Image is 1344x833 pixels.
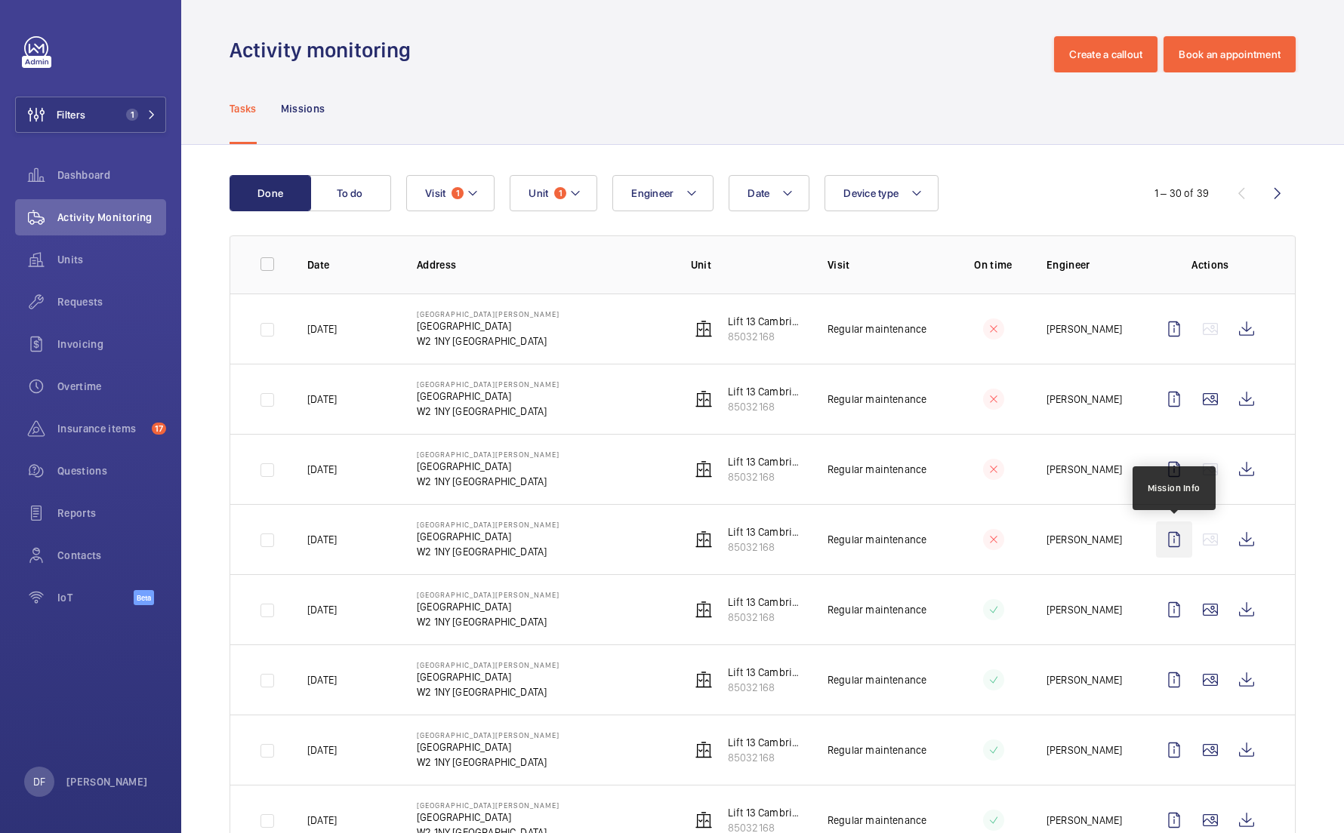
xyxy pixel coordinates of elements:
span: Requests [57,294,166,309]
img: elevator.svg [695,460,713,478]
span: Contacts [57,548,166,563]
span: Engineer [631,187,674,199]
div: 1 – 30 of 39 [1154,186,1209,201]
button: Create a callout [1054,36,1158,72]
span: Beta [134,590,154,605]
img: elevator.svg [695,671,713,689]
p: Date [307,257,393,272]
p: Lift 13 Cambridge Block [728,524,803,539]
p: [GEOGRAPHIC_DATA][PERSON_NAME] [417,590,559,599]
p: W2 1NY [GEOGRAPHIC_DATA] [417,404,559,419]
p: W2 1NY [GEOGRAPHIC_DATA] [417,684,559,699]
p: [DATE] [307,321,337,337]
p: Regular maintenance [828,462,926,477]
p: Visit [828,257,940,272]
span: Visit [425,187,445,199]
p: Lift 13 Cambridge Block [728,805,803,820]
p: [GEOGRAPHIC_DATA][PERSON_NAME] [417,801,559,810]
p: [GEOGRAPHIC_DATA] [417,529,559,544]
p: [GEOGRAPHIC_DATA][PERSON_NAME] [417,520,559,529]
img: elevator.svg [695,530,713,549]
img: elevator.svg [695,601,713,619]
img: elevator.svg [695,390,713,408]
button: Date [729,175,809,211]
p: [PERSON_NAME] [1047,462,1122,477]
span: IoT [57,590,134,605]
button: To do [310,175,391,211]
p: [GEOGRAPHIC_DATA] [417,389,559,404]
img: elevator.svg [695,811,713,829]
p: [PERSON_NAME] [1047,602,1122,617]
p: 85032168 [728,750,803,765]
p: [DATE] [307,672,337,687]
p: Lift 13 Cambridge Block [728,735,803,750]
p: Tasks [230,101,257,116]
p: [DATE] [307,602,337,617]
span: 1 [554,187,566,199]
p: [PERSON_NAME] [1047,392,1122,407]
span: Invoicing [57,337,166,352]
span: Filters [57,107,85,122]
span: Activity Monitoring [57,210,166,225]
p: [GEOGRAPHIC_DATA][PERSON_NAME] [417,309,559,318]
p: [DATE] [307,392,337,407]
p: W2 1NY [GEOGRAPHIC_DATA] [417,474,559,489]
button: Done [230,175,311,211]
p: 85032168 [728,329,803,344]
p: 85032168 [728,399,803,414]
p: Regular maintenance [828,532,926,547]
p: [PERSON_NAME] [1047,672,1122,687]
img: elevator.svg [695,741,713,759]
p: 85032168 [728,539,803,555]
span: Unit [529,187,548,199]
button: Unit1 [510,175,597,211]
p: [GEOGRAPHIC_DATA] [417,599,559,614]
p: Address [417,257,667,272]
p: DF [33,774,45,789]
p: [GEOGRAPHIC_DATA] [417,318,559,334]
button: Filters1 [15,97,166,133]
p: [PERSON_NAME] [66,774,148,789]
img: elevator.svg [695,320,713,338]
h1: Activity monitoring [230,36,420,64]
p: [GEOGRAPHIC_DATA] [417,810,559,825]
p: [GEOGRAPHIC_DATA][PERSON_NAME] [417,380,559,389]
p: Regular maintenance [828,742,926,758]
p: [DATE] [307,742,337,758]
p: Regular maintenance [828,602,926,617]
p: Engineer [1047,257,1132,272]
span: Reports [57,506,166,521]
span: 17 [152,423,166,435]
p: Lift 13 Cambridge Block [728,314,803,329]
p: Actions [1156,257,1265,272]
p: [DATE] [307,462,337,477]
p: Regular maintenance [828,813,926,828]
p: Lift 13 Cambridge Block [728,384,803,399]
span: Insurance items [57,421,146,436]
p: 85032168 [728,680,803,695]
p: On time [964,257,1022,272]
p: Lift 13 Cambridge Block [728,454,803,469]
button: Book an appointment [1164,36,1296,72]
p: [GEOGRAPHIC_DATA][PERSON_NAME] [417,660,559,669]
p: W2 1NY [GEOGRAPHIC_DATA] [417,614,559,629]
p: [GEOGRAPHIC_DATA] [417,739,559,755]
p: [PERSON_NAME] [1047,321,1122,337]
p: Lift 13 Cambridge Block [728,595,803,610]
p: [GEOGRAPHIC_DATA][PERSON_NAME] [417,730,559,739]
span: 1 [126,109,138,121]
p: Regular maintenance [828,392,926,407]
p: [GEOGRAPHIC_DATA] [417,669,559,684]
button: Engineer [612,175,714,211]
span: 1 [452,187,464,199]
p: [PERSON_NAME] [1047,532,1122,547]
button: Visit1 [406,175,495,211]
p: [DATE] [307,813,337,828]
p: [DATE] [307,532,337,547]
p: Unit [691,257,803,272]
span: Questions [57,463,166,478]
p: [PERSON_NAME] [1047,813,1122,828]
span: Device type [843,187,899,199]
p: 85032168 [728,469,803,484]
span: Overtime [57,379,166,394]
